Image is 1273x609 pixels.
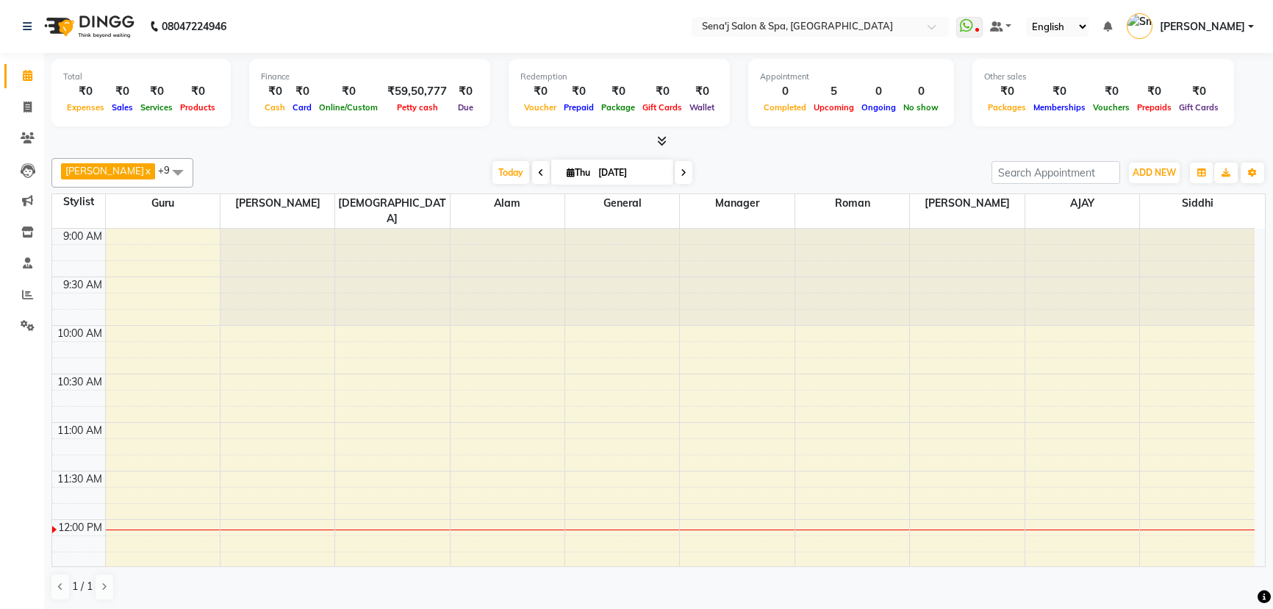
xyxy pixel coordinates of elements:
[760,102,810,113] span: Completed
[137,83,176,100] div: ₹0
[910,194,1024,213] span: [PERSON_NAME]
[680,194,794,213] span: Manager
[900,102,942,113] span: No show
[563,167,594,178] span: Thu
[261,102,289,113] span: Cash
[54,374,105,390] div: 10:30 AM
[686,102,718,113] span: Wallet
[1129,163,1180,183] button: ADD NEW
[1089,83,1133,100] div: ₹0
[72,579,93,594] span: 1 / 1
[984,71,1222,83] div: Other sales
[991,161,1120,184] input: Search Appointment
[63,102,108,113] span: Expenses
[1175,102,1222,113] span: Gift Cards
[454,102,477,113] span: Due
[137,102,176,113] span: Services
[65,165,144,177] span: [PERSON_NAME]
[984,83,1030,100] div: ₹0
[810,83,858,100] div: 5
[162,6,226,47] b: 08047224946
[144,165,151,177] a: x
[1140,194,1255,213] span: Siddhi
[108,102,137,113] span: Sales
[1025,194,1139,213] span: AJAY
[520,83,560,100] div: ₹0
[639,83,686,100] div: ₹0
[37,6,138,47] img: logo
[565,194,679,213] span: General
[106,194,220,213] span: Guru
[598,102,639,113] span: Package
[335,194,449,228] span: [DEMOGRAPHIC_DATA]
[176,83,219,100] div: ₹0
[108,83,137,100] div: ₹0
[176,102,219,113] span: Products
[760,83,810,100] div: 0
[54,326,105,341] div: 10:00 AM
[858,102,900,113] span: Ongoing
[1133,83,1175,100] div: ₹0
[393,102,442,113] span: Petty cash
[289,83,315,100] div: ₹0
[54,471,105,487] div: 11:30 AM
[520,102,560,113] span: Voucher
[289,102,315,113] span: Card
[686,83,718,100] div: ₹0
[315,83,381,100] div: ₹0
[984,102,1030,113] span: Packages
[1133,102,1175,113] span: Prepaids
[520,71,718,83] div: Redemption
[594,162,667,184] input: 2025-09-04
[52,194,105,210] div: Stylist
[261,83,289,100] div: ₹0
[158,164,181,176] span: +9
[63,71,219,83] div: Total
[54,423,105,438] div: 11:00 AM
[639,102,686,113] span: Gift Cards
[858,83,900,100] div: 0
[451,194,564,213] span: Alam
[795,194,909,213] span: Roman
[1089,102,1133,113] span: Vouchers
[261,71,478,83] div: Finance
[1160,19,1245,35] span: [PERSON_NAME]
[492,161,529,184] span: Today
[315,102,381,113] span: Online/Custom
[560,83,598,100] div: ₹0
[1133,167,1176,178] span: ADD NEW
[1030,83,1089,100] div: ₹0
[810,102,858,113] span: Upcoming
[1030,102,1089,113] span: Memberships
[598,83,639,100] div: ₹0
[560,102,598,113] span: Prepaid
[381,83,453,100] div: ₹59,50,777
[1175,83,1222,100] div: ₹0
[60,229,105,244] div: 9:00 AM
[63,83,108,100] div: ₹0
[1127,13,1152,39] img: Smita Acharekar
[900,83,942,100] div: 0
[60,277,105,293] div: 9:30 AM
[453,83,478,100] div: ₹0
[55,520,105,535] div: 12:00 PM
[220,194,334,213] span: [PERSON_NAME]
[760,71,942,83] div: Appointment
